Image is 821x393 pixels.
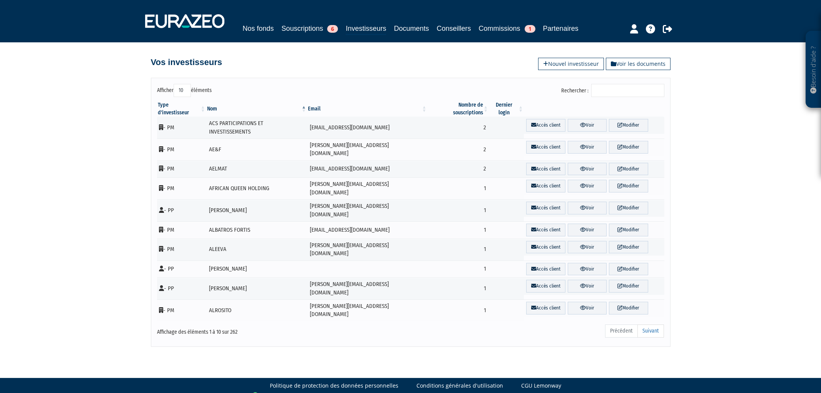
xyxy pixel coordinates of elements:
td: 1 [428,199,489,221]
a: Accès client [526,141,565,154]
td: [PERSON_NAME][EMAIL_ADDRESS][DOMAIN_NAME] [307,239,428,261]
a: Accès client [526,163,565,176]
a: Investisseurs [346,23,386,35]
a: Modifier [609,263,648,276]
a: Suivant [637,324,664,338]
a: Modifier [609,302,648,314]
a: Voir [568,202,607,214]
td: - PM [157,221,206,239]
label: Afficher éléments [157,84,212,97]
a: Conseillers [437,23,471,34]
td: - PM [157,177,206,199]
td: - PM [157,139,206,161]
td: - PP [157,278,206,299]
a: Accès client [526,224,565,236]
a: Souscriptions6 [281,23,338,34]
th: Type d'investisseur : activer pour trier la colonne par ordre croissant [157,101,206,117]
td: ALEEVA [206,239,307,261]
span: 1 [525,25,535,33]
a: Documents [394,23,429,34]
a: Voir les documents [606,58,671,70]
td: [EMAIL_ADDRESS][DOMAIN_NAME] [307,117,428,139]
td: - PP [157,199,206,221]
a: Voir [568,241,607,254]
select: Afficheréléments [174,84,191,97]
a: Modifier [609,141,648,154]
td: - PM [157,117,206,139]
a: Voir [568,163,607,176]
a: Accès client [526,241,565,254]
td: [PERSON_NAME][EMAIL_ADDRESS][DOMAIN_NAME] [307,278,428,299]
td: 2 [428,117,489,139]
td: [PERSON_NAME] [206,278,307,299]
td: [PERSON_NAME][EMAIL_ADDRESS][DOMAIN_NAME] [307,139,428,161]
td: AFRICAN QUEEN HOLDING [206,177,307,199]
a: Voir [568,141,607,154]
a: Accès client [526,280,565,293]
td: 1 [428,278,489,299]
td: [PERSON_NAME] [206,199,307,221]
td: 1 [428,299,489,321]
a: Voir [568,180,607,192]
a: Accès client [526,202,565,214]
a: Voir [568,224,607,236]
img: 1732889491-logotype_eurazeo_blanc_rvb.png [145,14,224,28]
a: Accès client [526,263,565,276]
label: Rechercher : [561,84,664,97]
a: Voir [568,280,607,293]
p: Besoin d'aide ? [809,35,818,104]
a: Conditions générales d'utilisation [416,382,503,390]
a: Modifier [609,224,648,236]
a: Modifier [609,119,648,132]
td: 2 [428,139,489,161]
td: [PERSON_NAME][EMAIL_ADDRESS][DOMAIN_NAME] [307,177,428,199]
td: - PM [157,161,206,178]
th: Email : activer pour trier la colonne par ordre croissant [307,101,428,117]
a: Nos fonds [242,23,274,34]
a: Voir [568,263,607,276]
a: Modifier [609,180,648,192]
input: Rechercher : [591,84,664,97]
th: Dernier login : activer pour trier la colonne par ordre croissant [489,101,524,117]
td: [EMAIL_ADDRESS][DOMAIN_NAME] [307,161,428,178]
a: Partenaires [543,23,579,34]
td: 1 [428,221,489,239]
span: 6 [327,25,338,33]
a: Accès client [526,302,565,314]
td: ACS PARTICIPATIONS ET INVESTISSEMENTS [206,117,307,139]
a: Modifier [609,202,648,214]
a: CGU Lemonway [521,382,561,390]
a: Accès client [526,180,565,192]
td: ALBATROS FORTIS [206,221,307,239]
td: [PERSON_NAME][EMAIL_ADDRESS][DOMAIN_NAME] [307,199,428,221]
td: 1 [428,261,489,278]
th: Nom : activer pour trier la colonne par ordre d&eacute;croissant [206,101,307,117]
a: Politique de protection des données personnelles [270,382,398,390]
th: Nombre de souscriptions : activer pour trier la colonne par ordre croissant [428,101,489,117]
h4: Vos investisseurs [151,58,222,67]
td: 2 [428,161,489,178]
div: Affichage des éléments 1 à 10 sur 262 [157,324,362,336]
th: &nbsp; [524,101,664,117]
a: Nouvel investisseur [538,58,604,70]
a: Commissions1 [479,23,535,34]
a: Accès client [526,119,565,132]
a: Modifier [609,241,648,254]
td: [PERSON_NAME] [206,261,307,278]
td: 1 [428,177,489,199]
td: [EMAIL_ADDRESS][DOMAIN_NAME] [307,221,428,239]
td: - PP [157,261,206,278]
td: - PM [157,239,206,261]
td: 1 [428,239,489,261]
td: AE&F [206,139,307,161]
td: AELMAT [206,161,307,178]
td: ALROSITO [206,299,307,321]
a: Voir [568,119,607,132]
a: Voir [568,302,607,314]
a: Modifier [609,163,648,176]
td: - PM [157,299,206,321]
td: [PERSON_NAME][EMAIL_ADDRESS][DOMAIN_NAME] [307,299,428,321]
a: Modifier [609,280,648,293]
